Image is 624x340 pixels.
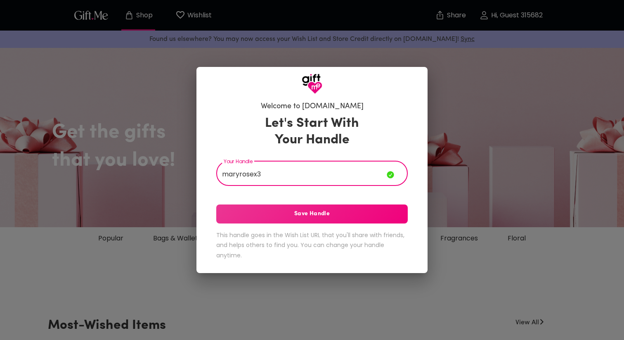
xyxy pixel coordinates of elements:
button: Save Handle [216,204,408,223]
span: Save Handle [216,209,408,219]
h3: Let's Start With Your Handle [255,115,369,148]
input: Your Handle [216,163,387,186]
h6: This handle goes in the Wish List URL that you'll share with friends, and helps others to find yo... [216,230,408,261]
img: GiftMe Logo [302,74,322,94]
h6: Welcome to [DOMAIN_NAME] [261,102,364,112]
